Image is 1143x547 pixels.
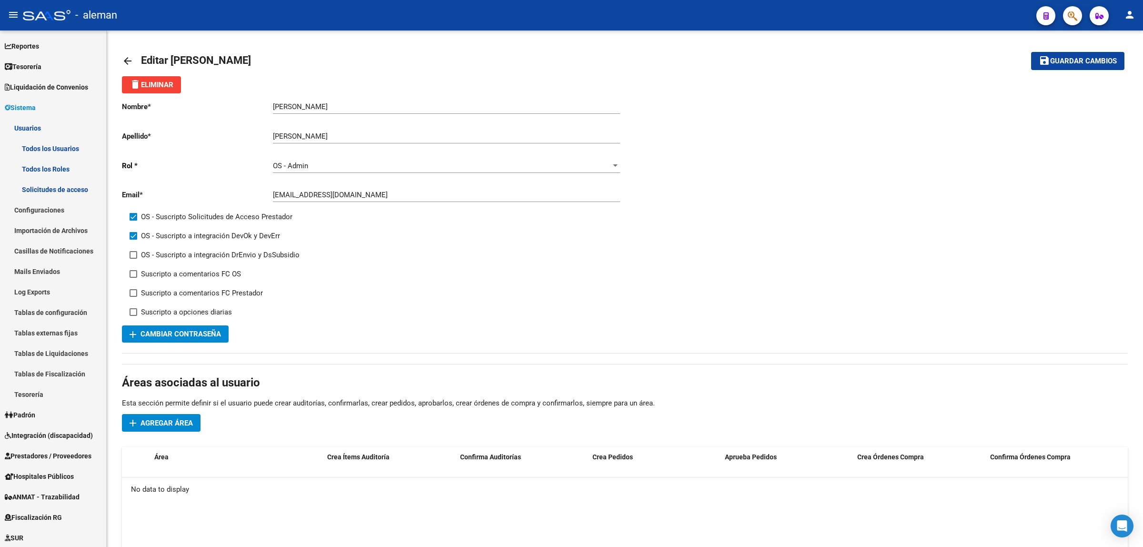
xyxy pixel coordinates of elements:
[456,447,589,467] datatable-header-cell: Confirma Auditorías
[990,453,1071,461] span: Confirma Órdenes Compra
[141,230,280,242] span: OS - Suscripto a integración DevOk y DevErr
[122,55,133,67] mat-icon: arrow_back
[141,306,232,318] span: Suscripto a opciones diarias
[122,477,1128,501] div: No data to display
[327,453,390,461] span: Crea Ítems Auditoría
[122,131,273,142] p: Apellido
[1031,52,1124,70] button: Guardar cambios
[141,287,263,299] span: Suscripto a comentarios FC Prestador
[5,512,62,523] span: Fiscalización RG
[122,76,181,93] button: Eliminar
[75,5,117,26] span: - aleman
[5,82,88,92] span: Liquidación de Convenios
[5,410,35,420] span: Padrón
[140,419,193,427] span: Agregar Área
[853,447,986,467] datatable-header-cell: Crea Órdenes Compra
[1111,515,1133,537] div: Open Intercom Messenger
[589,447,721,467] datatable-header-cell: Crea Pedidos
[130,79,141,90] mat-icon: delete
[141,211,292,223] span: OS - Suscripto Solicitudes de Acceso Prestador
[1124,9,1135,20] mat-icon: person
[130,81,173,89] span: Eliminar
[154,453,169,461] span: Área
[5,492,80,502] span: ANMAT - Trazabilidad
[5,533,23,543] span: SUR
[460,453,521,461] span: Confirma Auditorías
[857,453,924,461] span: Crea Órdenes Compra
[122,414,201,432] button: Agregar Área
[5,41,39,51] span: Reportes
[127,329,139,340] mat-icon: add
[5,430,93,441] span: Integración (discapacidad)
[122,190,273,200] p: Email
[273,162,308,170] span: OS - Admin
[122,398,1128,408] p: Esta sección permite definir si el usuario puede crear auditorías, confirmarlas, crear pedidos, a...
[592,453,633,461] span: Crea Pedidos
[986,447,1119,467] datatable-header-cell: Confirma Órdenes Compra
[8,9,19,20] mat-icon: menu
[5,61,41,72] span: Tesorería
[127,417,139,429] mat-icon: add
[122,325,229,343] button: Cambiar Contraseña
[150,447,323,467] datatable-header-cell: Área
[122,101,273,112] p: Nombre
[1050,57,1117,66] span: Guardar cambios
[725,453,777,461] span: Aprueba Pedidos
[5,451,91,461] span: Prestadores / Proveedores
[5,102,36,113] span: Sistema
[1039,55,1050,66] mat-icon: save
[141,249,300,261] span: OS - Suscripto a integración DrEnvio y DsSubsidio
[122,375,1128,390] h1: Áreas asociadas al usuario
[122,161,273,171] p: Rol *
[721,447,853,467] datatable-header-cell: Aprueba Pedidos
[141,268,241,280] span: Suscripto a comentarios FC OS
[141,54,251,66] span: Editar [PERSON_NAME]
[323,447,456,467] datatable-header-cell: Crea Ítems Auditoría
[130,330,221,338] span: Cambiar Contraseña
[5,471,74,482] span: Hospitales Públicos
